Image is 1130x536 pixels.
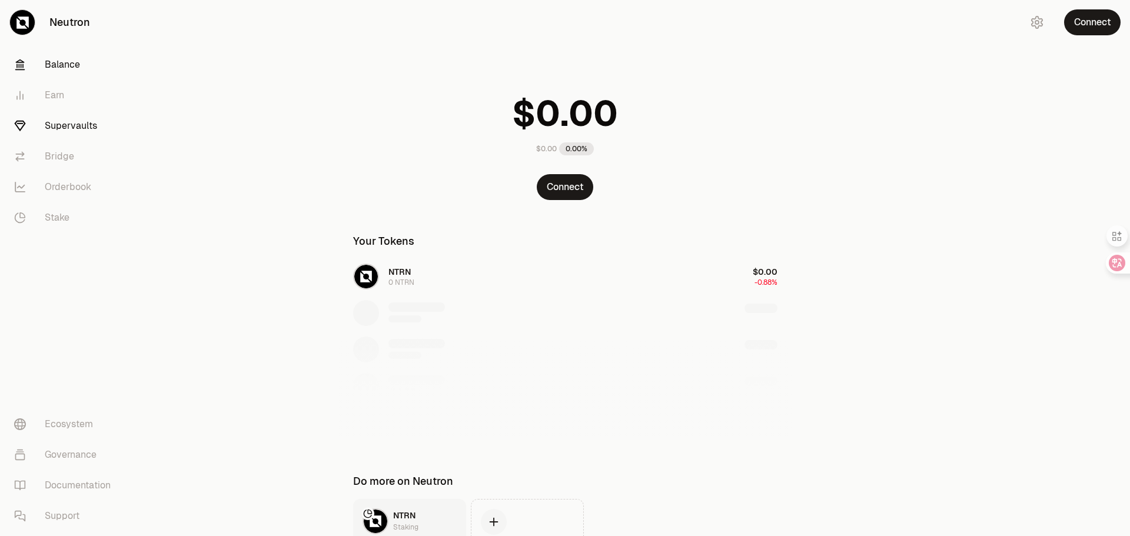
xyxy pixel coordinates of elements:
a: Supervaults [5,111,127,141]
a: Bridge [5,141,127,172]
img: NTRN Logo [364,510,387,533]
div: $0.00 [536,144,557,154]
a: Orderbook [5,172,127,202]
div: Do more on Neutron [353,473,453,490]
div: 0.00% [559,142,594,155]
a: Earn [5,80,127,111]
button: Connect [537,174,593,200]
a: Stake [5,202,127,233]
a: Governance [5,440,127,470]
span: NTRN [393,510,416,521]
div: Staking [393,521,418,533]
a: Support [5,501,127,531]
button: Connect [1064,9,1121,35]
a: Balance [5,49,127,80]
a: Ecosystem [5,409,127,440]
a: Documentation [5,470,127,501]
div: Your Tokens [353,233,414,249]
